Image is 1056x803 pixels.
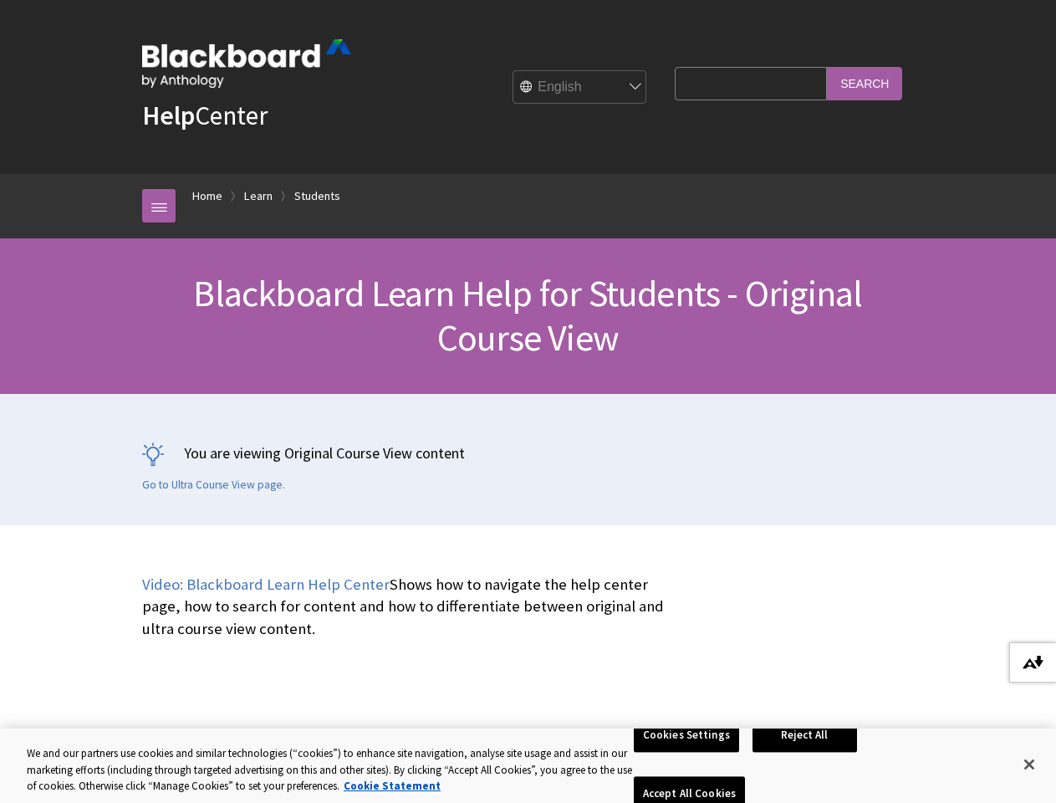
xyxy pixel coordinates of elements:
a: Video: Blackboard Learn Help Center [142,575,390,595]
p: Shows how to navigate the help center page, how to search for content and how to differentiate be... [142,574,666,640]
a: Go to Ultra Course View page. [142,478,285,493]
strong: Help [142,99,195,132]
p: You are viewing Original Course View content [142,442,914,463]
button: Reject All [752,718,857,753]
a: Home [192,186,222,207]
a: Students [294,186,340,207]
span: Blackboard Learn Help for Students - Original Course View [193,270,862,361]
select: Site Language Selector [513,71,647,105]
div: We and our partners use cookies and similar technologies (“cookies”) to enhance site navigation, ... [27,745,634,795]
a: Learn [244,186,273,207]
button: Cookies Settings [634,718,739,753]
a: HelpCenter [142,99,268,132]
input: Search [827,67,902,100]
img: Blackboard by Anthology [142,39,351,88]
button: Close [1011,746,1048,783]
a: More information about your privacy, opens in a new tab [344,779,441,793]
